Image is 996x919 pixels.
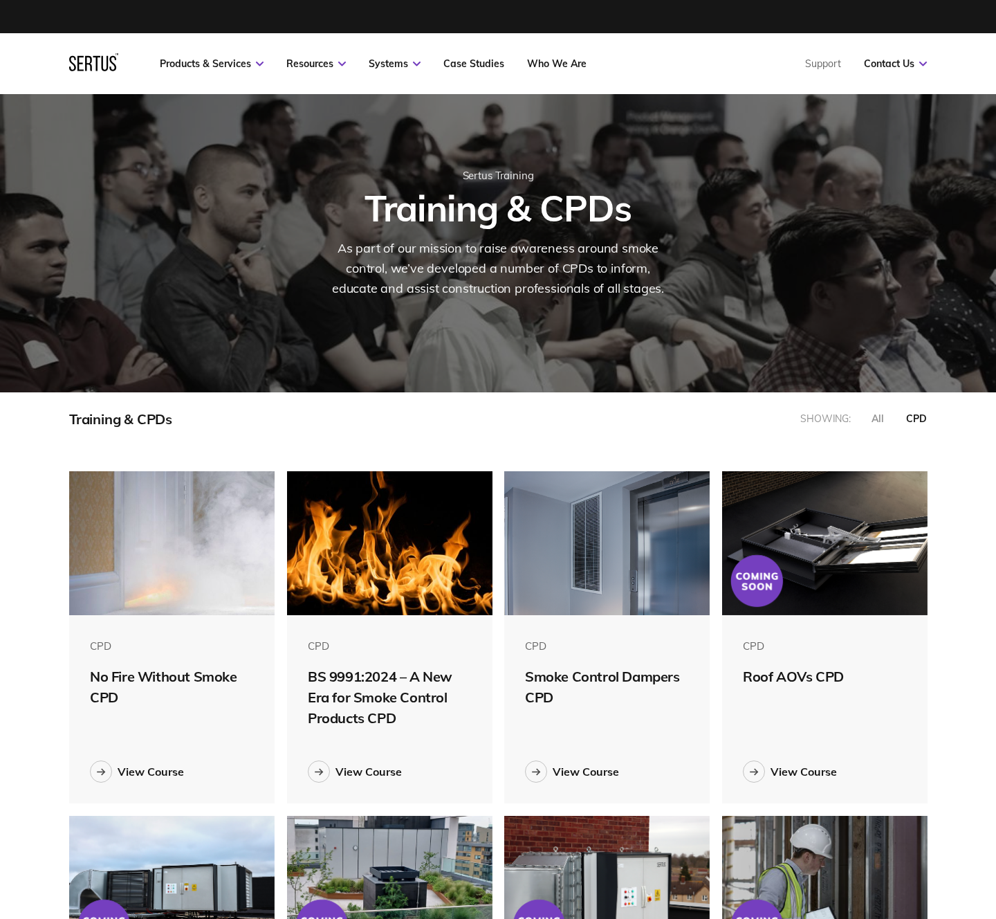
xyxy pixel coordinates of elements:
div: Sertus Training [120,169,876,182]
div: CPD [308,639,472,653]
div: View Course [335,765,402,779]
div: As part of our mission to raise awareness around smoke control, we’ve developed a number of CPDs ... [325,239,671,298]
a: View Course [743,761,907,783]
a: Case Studies [443,57,504,70]
a: Products & Services [160,57,264,70]
a: Contact Us [864,57,927,70]
a: Systems [369,57,421,70]
div: No Fire Without Smoke CPD [90,666,254,708]
h1: Training & CPDs [120,185,876,230]
div: Training & CPDs [69,410,172,428]
div: CPD [525,639,689,653]
div: CPD [906,412,927,425]
div: CPD [90,639,254,653]
div: View Course [771,765,837,779]
div: BS 9991:2024 – A New Era for Smoke Control Products CPD [308,666,472,729]
div: Smoke Control Dampers CPD [525,666,689,708]
div: Showing: [800,412,851,425]
a: Who We Are [527,57,587,70]
a: Resources [286,57,346,70]
div: CPD [743,639,907,653]
div: all [871,412,884,425]
a: View Course [90,761,254,783]
a: Support [805,57,841,70]
div: Roof AOVs CPD [743,666,907,687]
div: View Course [118,765,184,779]
a: View Course [525,761,689,783]
div: View Course [553,765,619,779]
a: View Course [308,761,472,783]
